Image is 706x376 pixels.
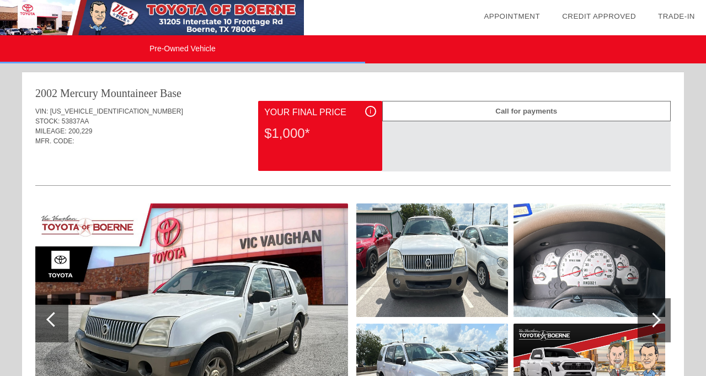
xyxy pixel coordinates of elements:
img: image.aspx [356,203,508,317]
span: MILEAGE: [35,127,67,135]
a: Credit Approved [562,12,636,20]
span: MFR. CODE: [35,137,74,145]
span: 200,229 [68,127,92,135]
div: Call for payments [382,101,671,121]
span: 53837AA [62,117,89,125]
div: i [365,106,376,117]
div: Your Final Price [264,106,376,119]
div: 2002 Mercury Mountaineer [35,85,157,101]
div: $1,000* [264,119,376,148]
span: STOCK: [35,117,60,125]
a: Trade-In [658,12,695,20]
span: VIN: [35,108,48,115]
span: [US_VEHICLE_IDENTIFICATION_NUMBER] [50,108,183,115]
div: Base [160,85,181,101]
div: Quoted on [DATE] 12:09:31 PM [35,153,671,170]
a: Appointment [484,12,540,20]
img: image.aspx [514,203,665,317]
